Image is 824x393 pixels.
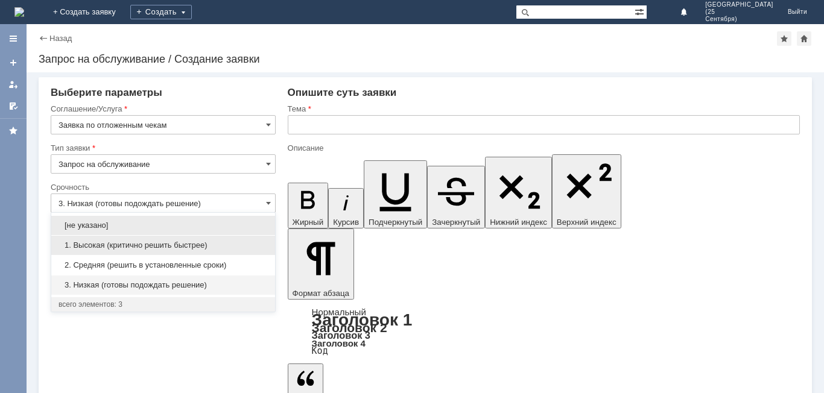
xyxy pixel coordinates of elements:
span: Курсив [333,218,359,227]
div: Добавить в избранное [777,31,791,46]
a: Мои согласования [4,96,23,116]
button: Жирный [288,183,329,228]
span: [не указано] [59,221,268,230]
button: Зачеркнутый [427,166,485,228]
div: Описание [288,144,797,152]
span: [GEOGRAPHIC_DATA] [705,1,773,8]
img: logo [14,7,24,17]
span: 2. Средняя (решить в установленные сроки) [59,260,268,270]
div: Тема [288,105,797,113]
button: Нижний индекс [485,157,552,228]
div: всего элементов: 3 [59,300,268,309]
span: Подчеркнутый [369,218,422,227]
a: Создать заявку [4,53,23,72]
span: Опишите суть заявки [288,87,397,98]
span: 1. Высокая (критично решить быстрее) [59,241,268,250]
a: Заголовок 3 [312,330,370,341]
span: Выберите параметры [51,87,162,98]
a: Заголовок 2 [312,321,387,335]
span: Нижний индекс [490,218,547,227]
button: Курсив [328,188,364,228]
div: Тип заявки [51,144,273,152]
a: Мои заявки [4,75,23,94]
div: Запрос на обслуживание / Создание заявки [39,53,812,65]
div: Формат абзаца [288,308,800,355]
button: Подчеркнутый [364,160,427,228]
a: Код [312,345,328,356]
div: Срочность [51,183,273,191]
button: Формат абзаца [288,228,354,300]
span: Жирный [293,218,324,227]
span: Расширенный поиск [635,5,647,17]
span: Зачеркнутый [432,218,480,227]
span: Верхний индекс [557,218,616,227]
button: Верхний индекс [552,154,621,228]
span: (25 [705,8,773,16]
span: Формат абзаца [293,289,349,298]
a: Назад [49,34,72,43]
a: Заголовок 4 [312,338,366,348]
div: Создать [130,5,192,19]
div: Сделать домашней страницей [797,31,811,46]
div: Соглашение/Услуга [51,105,273,113]
a: Заголовок 1 [312,310,413,329]
a: Нормальный [312,307,366,317]
span: 3. Низкая (готовы подождать решение) [59,280,268,290]
a: Перейти на домашнюю страницу [14,7,24,17]
span: Сентября) [705,16,773,23]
